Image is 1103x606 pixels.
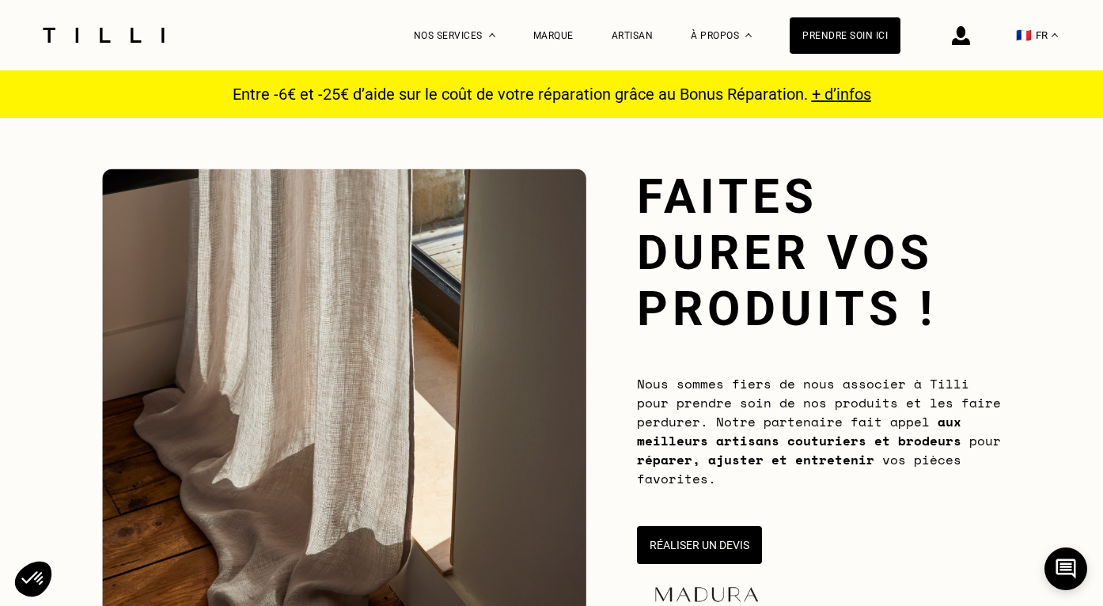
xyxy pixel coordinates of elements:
b: aux meilleurs artisans couturiers et brodeurs [637,412,961,450]
button: Réaliser un devis [637,526,762,564]
span: 🇫🇷 [1016,28,1032,43]
p: Entre -6€ et -25€ d’aide sur le coût de votre réparation grâce au Bonus Réparation. [223,85,881,104]
a: + d’infos [812,85,871,104]
a: Prendre soin ici [790,17,900,54]
img: Logo du service de couturière Tilli [37,28,170,43]
img: icône connexion [952,26,970,45]
a: Marque [533,30,574,41]
a: Artisan [612,30,654,41]
span: Nous sommes fiers de nous associer à Tilli pour prendre soin de nos produits et les faire perdure... [637,374,1001,488]
img: maduraLogo-5877f563076e9857a9763643b83271db.png [651,584,762,605]
h1: Faites durer vos produits ! [637,169,1001,337]
img: menu déroulant [1052,33,1058,37]
img: Menu déroulant [489,33,495,37]
b: réparer, ajuster et entretenir [637,450,874,469]
img: Menu déroulant à propos [745,33,752,37]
